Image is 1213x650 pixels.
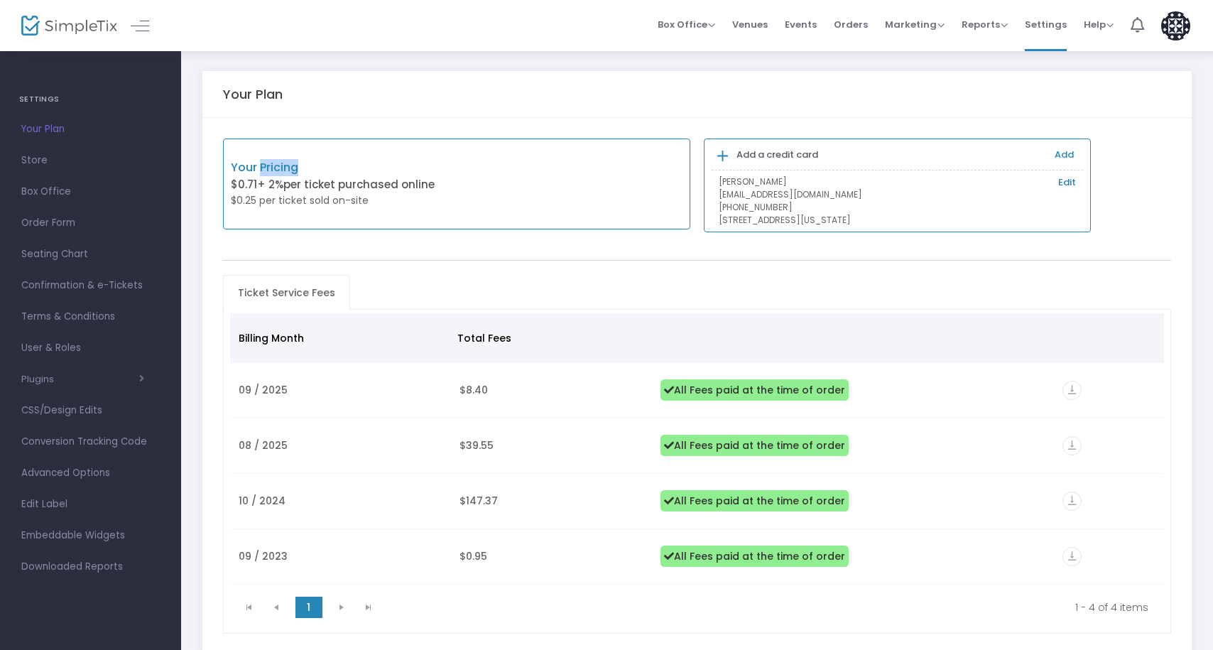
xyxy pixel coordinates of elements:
[21,151,160,170] span: Store
[231,177,457,193] p: $0.71 per ticket purchased online
[392,600,1149,614] kendo-pager-info: 1 - 4 of 4 items
[21,339,160,357] span: User & Roles
[736,148,818,161] b: Add a credit card
[719,201,1076,214] p: [PHONE_NUMBER]
[21,374,144,385] button: Plugins
[257,177,283,192] span: + 2%
[834,6,868,43] span: Orders
[21,558,160,576] span: Downloaded Reports
[239,549,288,563] span: 09 / 2023
[21,245,160,264] span: Seating Chart
[223,87,283,102] h5: Your Plan
[1084,18,1114,31] span: Help
[1062,496,1082,510] a: vertical_align_bottom
[1025,6,1067,43] span: Settings
[21,276,160,295] span: Confirmation & e-Tickets
[660,379,849,401] span: All Fees paid at the time of order
[230,313,1165,585] div: Data table
[660,435,849,456] span: All Fees paid at the time of order
[459,383,488,397] span: $8.40
[459,438,494,453] span: $39.55
[1058,175,1076,190] a: Edit
[785,6,817,43] span: Events
[231,193,457,208] p: $0.25 per ticket sold on-site
[719,188,1076,201] p: [EMAIL_ADDRESS][DOMAIN_NAME]
[21,120,160,139] span: Your Plan
[19,85,162,114] h4: SETTINGS
[21,464,160,482] span: Advanced Options
[962,18,1008,31] span: Reports
[459,549,487,563] span: $0.95
[239,494,285,508] span: 10 / 2024
[459,494,498,508] span: $147.37
[21,495,160,514] span: Edit Label
[231,159,457,176] p: Your Pricing
[732,6,768,43] span: Venues
[658,18,715,31] span: Box Office
[295,597,322,618] span: Page 1
[21,183,160,201] span: Box Office
[1062,381,1082,400] i: vertical_align_bottom
[21,526,160,545] span: Embeddable Widgets
[1062,436,1082,455] i: vertical_align_bottom
[885,18,945,31] span: Marketing
[1062,551,1082,565] a: vertical_align_bottom
[660,490,849,511] span: All Fees paid at the time of order
[230,313,449,363] th: Billing Month
[21,308,160,326] span: Terms & Conditions
[1062,385,1082,399] a: vertical_align_bottom
[1062,492,1082,511] i: vertical_align_bottom
[239,438,288,453] span: 08 / 2025
[21,401,160,420] span: CSS/Design Edits
[660,546,849,567] span: All Fees paid at the time of order
[229,281,344,304] span: Ticket Service Fees
[239,383,288,397] span: 09 / 2025
[1062,440,1082,455] a: vertical_align_bottom
[719,175,1076,188] p: [PERSON_NAME]
[21,214,160,232] span: Order Form
[719,214,1076,227] p: [STREET_ADDRESS][US_STATE]
[1062,547,1082,566] i: vertical_align_bottom
[1055,148,1074,161] a: Add
[21,433,160,451] span: Conversion Tracking Code
[449,313,648,363] th: Total Fees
